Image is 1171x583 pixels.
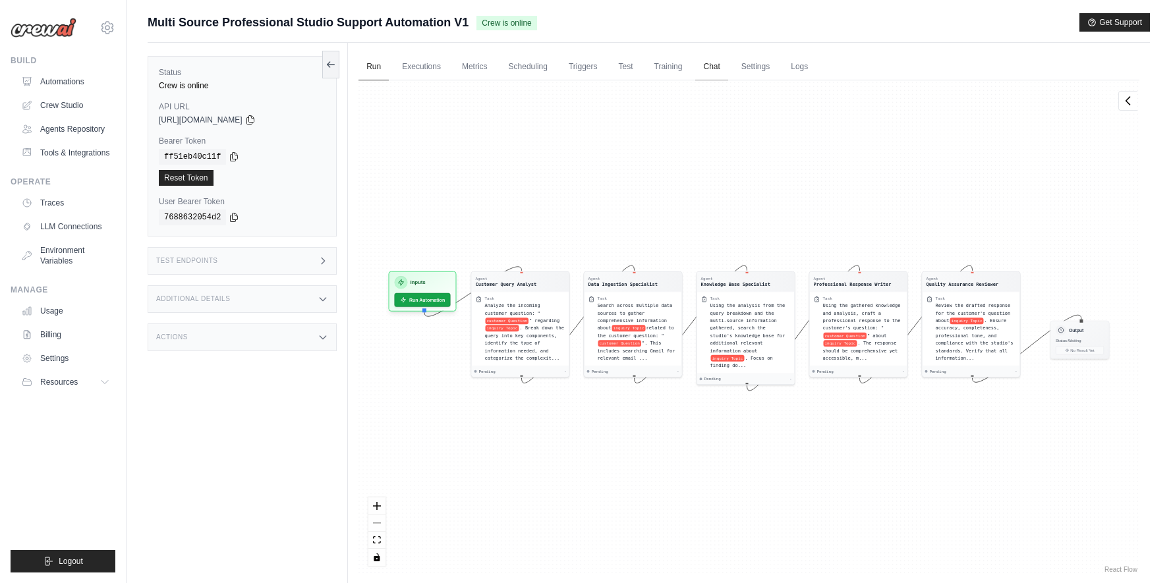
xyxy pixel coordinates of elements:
[16,372,115,393] button: Resources
[1104,566,1137,573] a: React Flow attribution
[950,318,984,324] span: inquiry Topic
[16,216,115,237] a: LLM Connections
[711,355,745,362] span: inquiry Topic
[710,302,791,369] div: Using the analysis from the query breakdown and the multi-source information gathered, search the...
[817,369,834,374] span: Pending
[902,369,905,374] div: -
[159,67,326,78] label: Status
[479,369,496,374] span: Pending
[159,115,243,125] span: [URL][DOMAIN_NAME]
[701,276,770,281] div: Agent
[159,80,326,91] div: Crew is online
[677,369,679,374] div: -
[1056,339,1081,343] span: Status: Waiting
[156,257,218,265] h3: Test Endpoints
[16,71,115,92] a: Automations
[789,376,792,381] div: -
[1015,369,1017,374] div: -
[704,376,721,381] span: Pending
[485,302,565,362] div: Analyze the incoming customer question: "{customer Question}" regarding {inquiry Topic}. Break do...
[592,369,608,374] span: Pending
[695,53,728,81] a: Chat
[733,53,778,81] a: Settings
[159,136,326,146] label: Bearer Token
[927,276,999,281] div: Agent
[598,302,678,362] div: Search across multiple data sources to gather comprehensive information about {inquiry Topic} rel...
[747,265,860,391] g: Edge from 5b26ce483ee1574a2872075f350611d1 to b58c1944c3efc99b42dabe3015685eda
[860,265,973,383] g: Edge from b58c1944c3efc99b42dabe3015685eda to 9067e496688929b92454c001a06a6034
[454,53,496,81] a: Metrics
[156,295,230,303] h3: Additional Details
[16,192,115,213] a: Traces
[598,340,641,347] span: customer Question
[395,293,451,307] button: Run Automation
[823,302,903,362] div: Using the gathered knowledge and analysis, craft a professional response to the customer's questi...
[646,53,691,81] a: Training
[159,209,226,225] code: 7688632054d2
[411,279,426,287] h3: Inputs
[824,333,867,339] span: customer Question
[823,341,898,361] span: . The response should be comprehensive yet accessible, m...
[612,325,646,331] span: inquiry Topic
[16,142,115,163] a: Tools & Integrations
[159,101,326,112] label: API URL
[16,300,115,321] a: Usage
[16,240,115,271] a: Environment Variables
[867,333,887,338] span: " about
[823,296,832,301] div: Task
[783,53,816,81] a: Logs
[936,303,1011,323] span: Review the drafted response for the customer's question about
[611,53,641,81] a: Test
[701,281,770,288] div: Knowledge Base Specialist
[936,302,1016,362] div: Review the drafted response for the customer's question about {inquiry Topic}. Ensure accuracy, c...
[697,271,795,385] div: AgentKnowledge Base SpecialistTaskUsing the analysis from the query breakdown and the multi-sourc...
[148,13,469,32] span: Multi Source Professional Studio Support Automation V1
[159,149,226,165] code: ff51eb40c11f
[824,340,857,347] span: inquiry Topic
[823,303,901,331] span: Using the gathered knowledge and analysis, craft a professional response to the customer's questi...
[1079,13,1150,32] button: Get Support
[16,119,115,140] a: Agents Repository
[561,53,606,81] a: Triggers
[598,341,675,361] span: ". This includes searching Gmail for relevant email ...
[485,296,494,301] div: Task
[485,303,540,316] span: Analyze the incoming customer question: "
[588,281,658,288] div: Data Ingestion Specialist
[486,318,528,324] span: customer Question
[1056,346,1104,354] button: No Result Yet
[159,196,326,207] label: User Bearer Token
[16,95,115,116] a: Crew Studio
[922,271,1021,377] div: AgentQuality Assurance ReviewerTaskReview the drafted response for the customer's question abouti...
[156,333,188,341] h3: Actions
[394,53,449,81] a: Executions
[159,170,214,186] a: Reset Token
[16,324,115,345] a: Billing
[529,318,559,323] span: " regarding
[368,497,386,566] div: React Flow controls
[522,265,635,383] g: Edge from eefc0b900e2a69533f5240758aaaa8c2 to d030b6da2153532bb2db3b60a97f08d7
[564,369,567,374] div: -
[59,556,83,567] span: Logout
[476,276,537,281] div: Agent
[389,271,457,312] div: InputsRun Automation
[424,267,521,316] g: Edge from inputsNode to eefc0b900e2a69533f5240758aaaa8c2
[11,550,115,572] button: Logout
[927,281,999,288] div: Quality Assurance Reviewer
[471,271,570,377] div: AgentCustomer Query AnalystTaskAnalyze the incoming customer question: "customer Question" regard...
[598,296,607,301] div: Task
[1069,327,1083,333] h3: Output
[368,532,386,549] button: fit view
[11,18,76,38] img: Logo
[809,271,908,377] div: AgentProfessional Response WriterTaskUsing the gathered knowledge and analysis, craft a professio...
[11,55,115,66] div: Build
[710,296,720,301] div: Task
[485,325,564,361] span: . Break down the query into key components, identify the type of information needed, and categori...
[584,271,683,377] div: AgentData Ingestion SpecialistTaskSearch across multiple data sources to gather comprehensive inf...
[1050,321,1110,359] div: OutputStatus:WaitingNo Result Yet
[930,369,946,374] span: Pending
[476,16,536,30] span: Crew is online
[40,377,78,387] span: Resources
[598,303,673,331] span: Search across multiple data sources to gather comprehensive information about
[486,325,519,331] span: inquiry Topic
[368,549,386,566] button: toggle interactivity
